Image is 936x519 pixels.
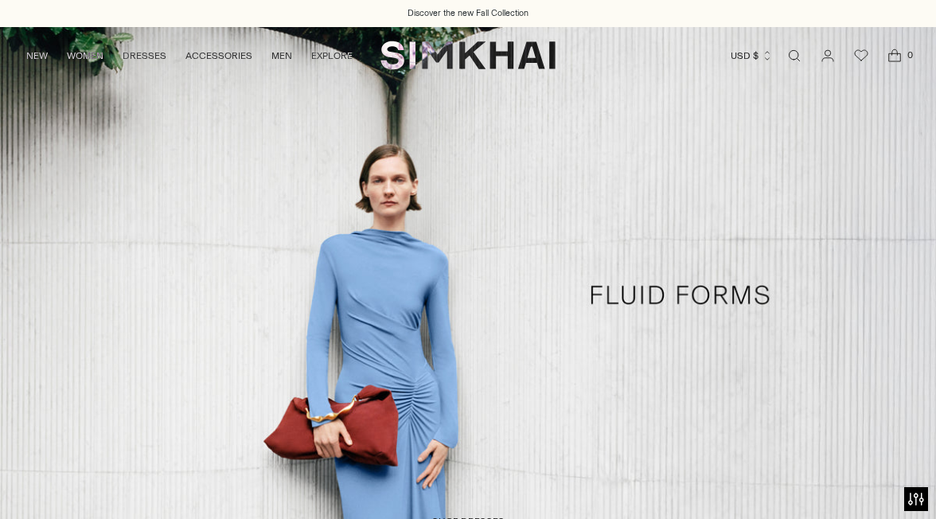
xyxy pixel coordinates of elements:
[879,40,911,72] a: Open cart modal
[271,38,292,73] a: MEN
[778,40,810,72] a: Open search modal
[67,38,103,73] a: WOMEN
[185,38,252,73] a: ACCESSORIES
[408,7,528,20] a: Discover the new Fall Collection
[123,38,166,73] a: DRESSES
[311,38,353,73] a: EXPLORE
[731,38,773,73] button: USD $
[812,40,844,72] a: Go to the account page
[380,40,556,71] a: SIMKHAI
[845,40,877,72] a: Wishlist
[903,48,917,62] span: 0
[26,38,48,73] a: NEW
